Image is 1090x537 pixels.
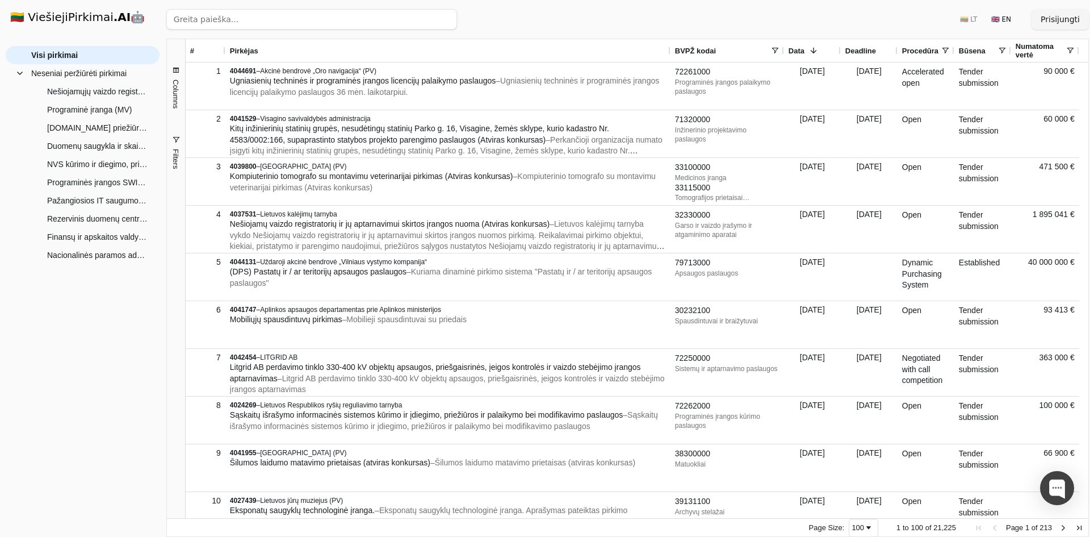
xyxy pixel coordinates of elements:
[230,67,257,75] span: 4044691
[675,162,779,173] div: 33100000
[230,306,257,314] span: 4041747
[230,115,257,123] span: 4041529
[675,305,779,317] div: 30232100
[260,258,427,266] span: Uždaroji akcinė bendrovė „Vilniaus vystymo kompanija“
[190,302,221,318] div: 6
[1032,523,1038,532] span: of
[1011,158,1079,205] div: 471 500 €
[230,258,257,266] span: 4044131
[47,156,148,173] span: NVS kūrimo ir diegimo, priežiūros ir palaikymo bei modifikavimo paslaugos
[1011,206,1079,253] div: 1 895 041 €
[675,257,779,269] div: 79713000
[230,410,658,431] span: – Sąskaitų išrašymo informacinės sistemos kūrimo ir įdiegimo, priežiūros ir palaikymo bei modifik...
[230,267,652,288] span: – Kuriama dinaminė pirkimo sistema "Pastatų ir / ar teritorijų apsaugos paslaugos"
[1025,523,1029,532] span: 1
[190,159,221,175] div: 3
[260,67,376,75] span: Akcinė bendrovė „Oro navigacija“ (PV)
[933,523,956,532] span: 21,225
[675,412,779,430] div: Programinės įrangos kūrimo paslaugos
[903,523,909,532] span: to
[898,301,954,348] div: Open
[1032,9,1089,30] button: Prisijungti
[675,126,779,144] div: Inžinerinio projektavimo paslaugos
[675,221,779,239] div: Garso ir vaizdo įrašymo ir atgaminimo aparatai
[230,172,656,192] span: – Kompiuterinio tomografo su montavimu veterinarijai pirkimas (Atviras konkursas)
[675,202,779,214] div: 33115100
[230,449,257,457] span: 4041955
[954,253,1011,301] div: Established
[171,80,180,109] span: Columns
[230,257,666,267] div: –
[954,158,1011,205] div: Tender submission
[260,115,371,123] span: Visagino savivaldybės administracija
[898,397,954,444] div: Open
[1011,444,1079,492] div: 66 900 €
[230,135,663,222] span: – Perkančioji organizacija numato įsigyti kitų inžinierinių statinių grupės, nesudėtingų statinių...
[911,523,923,532] span: 100
[230,363,641,383] span: Litgrid AB perdavimo tinklo 330-400 kV objektų apsaugos, priešgaisrinės, įeigos kontrolės ir vaiz...
[1059,523,1068,532] div: Next Page
[47,83,148,100] span: Nešiojamųjų vaizdo registratorių sistema (atviras konkursas)
[260,401,402,409] span: Lietuvos Respublikos ryšių reguliavimo tarnyba
[954,110,1011,157] div: Tender submission
[171,149,180,169] span: Filters
[898,158,954,205] div: Open
[675,401,779,412] div: 72262000
[230,401,666,410] div: –
[675,114,779,126] div: 71320000
[841,397,898,444] div: [DATE]
[190,254,221,270] div: 5
[954,301,1011,348] div: Tender submission
[230,374,665,394] span: – Litgrid AB perdavimo tinklo 330-400 kV objektų apsaugos, priešgaisrinės, įeigos kontrolės ir va...
[190,397,221,414] div: 8
[47,138,148,155] span: Duomenų saugykla ir skaičiavimo resursai, skirti administracinių tekstų tekstyno, anotuotų teksty...
[954,444,1011,492] div: Tender submission
[959,47,986,55] span: Būsena
[1011,253,1079,301] div: 40 000 000 €
[230,114,666,123] div: –
[789,47,804,55] span: Data
[984,10,1018,28] button: 🇬🇧 EN
[845,47,876,55] span: Deadline
[230,47,258,55] span: Pirkėjas
[190,63,221,80] div: 1
[898,349,954,396] div: Negotiated with call competition
[784,206,841,253] div: [DATE]
[841,301,898,348] div: [DATE]
[47,119,148,136] span: [DOMAIN_NAME] priežiūros paslaugos (Skelbiama apklausa)
[47,228,148,245] span: Finansų ir apskaitos valdymo informacinės sistemos diegimo, vystymo ir priežiūros pirkimas
[260,449,346,457] span: [GEOGRAPHIC_DATA] (PV)
[230,210,257,218] span: 4037531
[841,444,898,492] div: [DATE]
[898,444,954,492] div: Open
[675,269,779,278] div: Apsaugos paslaugos
[675,517,779,528] div: 39133000
[675,317,779,326] div: Spausdintuvai ir braižytuvai
[230,353,257,361] span: 4042454
[1016,42,1066,59] span: Numatoma vertė
[954,349,1011,396] div: Tender submission
[47,210,148,227] span: Rezervinis duomenų centras NATO šalyje
[925,523,932,532] span: of
[230,315,342,324] span: Mobiliųjų spausdintuvų pirkimas
[954,63,1011,110] div: Tender submission
[898,206,954,253] div: Open
[114,10,131,24] strong: .AI
[1039,523,1052,532] span: 213
[1011,63,1079,110] div: 90 000 €
[230,353,666,362] div: –
[190,349,221,366] div: 7
[230,458,430,467] span: Šilumos laidumo matavimo prietaisas (atviras konkursas)
[784,397,841,444] div: [DATE]
[230,506,375,515] span: Eksponatų saugyklų technologinė įranga.
[954,397,1011,444] div: Tender submission
[230,163,257,170] span: 4039800
[230,496,666,505] div: –
[47,174,148,191] span: Programinės įrangos SWIM įgyvendinimui įsigijimas (METEO)
[841,158,898,205] div: [DATE]
[784,110,841,157] div: [DATE]
[675,448,779,460] div: 38300000
[675,66,779,78] div: 72261000
[230,162,666,171] div: –
[230,305,666,314] div: –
